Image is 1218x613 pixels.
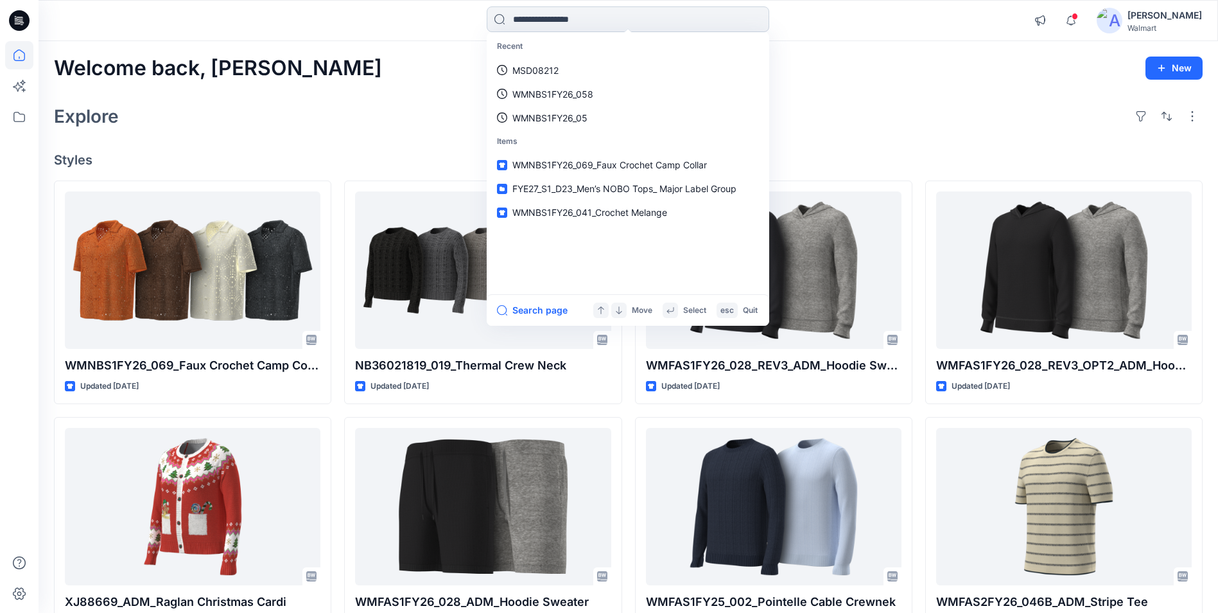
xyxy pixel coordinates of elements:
[646,191,901,349] a: WMFAS1FY26_028_REV3_ADM_Hoodie Sweater
[512,87,593,101] p: WMNBS1FY26_058
[355,593,611,611] p: WMFAS1FY26_028_ADM_Hoodie Sweater
[54,152,1203,168] h4: Styles
[65,191,320,349] a: WMNBS1FY26_069_Faux Crochet Camp Collar
[512,64,559,77] p: MSD08212
[1127,23,1202,33] div: Walmart
[512,183,736,194] span: FYE27_S1_D23_Men’s NOBO Tops_ Major Label Group
[489,35,767,58] p: Recent
[497,303,568,318] button: Search page
[683,304,706,317] p: Select
[632,304,652,317] p: Move
[952,380,1010,393] p: Updated [DATE]
[54,106,119,127] h2: Explore
[661,380,720,393] p: Updated [DATE]
[1127,8,1202,23] div: [PERSON_NAME]
[512,111,587,125] p: WMNBS1FY26_05
[646,428,901,585] a: WMFAS1FY25_002_Pointelle Cable Crewnek
[54,57,382,80] h2: Welcome back, [PERSON_NAME]
[936,428,1192,585] a: WMFAS2FY26_046B_ADM_Stripe Tee
[489,153,767,177] a: WMNBS1FY26_069_Faux Crochet Camp Collar
[489,82,767,106] a: WMNBS1FY26_058
[65,593,320,611] p: XJ88669_ADM_Raglan Christmas Cardi
[489,106,767,130] a: WMNBS1FY26_05
[936,191,1192,349] a: WMFAS1FY26_028_REV3_OPT2_ADM_Hoodie Sweater
[489,177,767,200] a: FYE27_S1_D23_Men’s NOBO Tops_ Major Label Group
[646,593,901,611] p: WMFAS1FY25_002_Pointelle Cable Crewnek
[489,200,767,224] a: WMNBS1FY26_041_Crochet Melange
[720,304,734,317] p: esc
[1097,8,1122,33] img: avatar
[1145,57,1203,80] button: New
[355,191,611,349] a: NB36021819_019_Thermal Crew Neck
[370,380,429,393] p: Updated [DATE]
[355,428,611,585] a: WMFAS1FY26_028_ADM_Hoodie Sweater
[489,130,767,154] p: Items
[355,357,611,375] p: NB36021819_019_Thermal Crew Neck
[512,159,707,170] span: WMNBS1FY26_069_Faux Crochet Camp Collar
[743,304,758,317] p: Quit
[936,593,1192,611] p: WMFAS2FY26_046B_ADM_Stripe Tee
[646,357,901,375] p: WMFAS1FY26_028_REV3_ADM_Hoodie Sweater
[80,380,139,393] p: Updated [DATE]
[65,428,320,585] a: XJ88669_ADM_Raglan Christmas Cardi
[489,58,767,82] a: MSD08212
[512,207,667,218] span: WMNBS1FY26_041_Crochet Melange
[65,357,320,375] p: WMNBS1FY26_069_Faux Crochet Camp Collar
[936,357,1192,375] p: WMFAS1FY26_028_REV3_OPT2_ADM_Hoodie Sweater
